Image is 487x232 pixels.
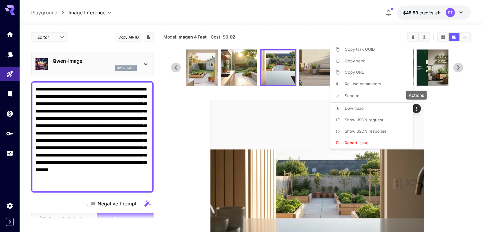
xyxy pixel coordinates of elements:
span: Copy seed [345,58,366,63]
span: Re-use parameters [345,81,381,86]
div: Actions [406,91,427,100]
span: Show JSON request [345,117,383,122]
span: Copy task UUID [345,47,375,52]
span: Download [345,106,364,111]
span: Report issue [345,140,369,145]
span: Show JSON response [345,129,387,134]
span: Send to [345,93,359,98]
span: Copy URL [345,70,364,75]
